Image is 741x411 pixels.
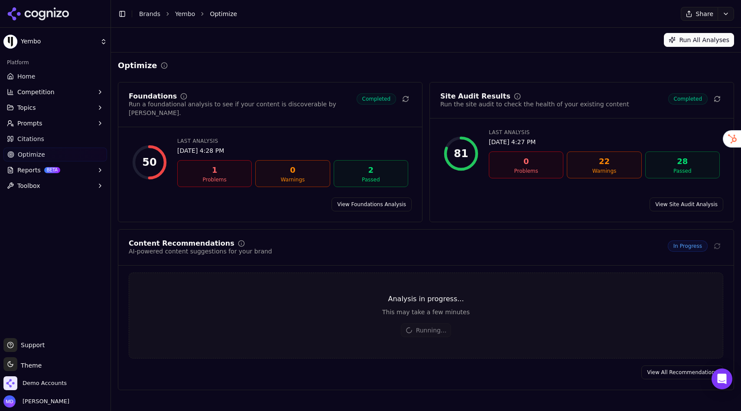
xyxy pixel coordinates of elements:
div: 28 [649,155,716,168]
span: Optimize [18,150,45,159]
button: Toolbox [3,179,107,193]
a: Citations [3,132,107,146]
div: Run the site audit to check the health of your existing content [440,100,629,109]
div: [DATE] 4:27 PM [489,138,720,146]
div: Foundations [129,93,177,100]
span: Demo Accounts [23,379,67,387]
span: Home [17,72,35,81]
a: View Foundations Analysis [331,197,412,211]
a: View All Recommendations [641,365,723,379]
img: Demo Accounts [3,376,17,390]
div: 1 [181,164,248,176]
div: AI-powered content suggestions for your brand [129,247,272,256]
div: Warnings [571,168,637,174]
div: 0 [259,164,326,176]
div: 50 [142,155,156,169]
span: Support [17,341,45,349]
div: 81 [454,147,468,161]
div: 2 [338,164,404,176]
span: BETA [44,167,60,173]
span: Prompts [17,119,42,128]
div: 0 [493,155,559,168]
button: Open organization switcher [3,376,67,390]
img: Melissa Dowd [3,395,16,408]
span: Reports [17,166,41,174]
span: Yembo [21,38,97,46]
div: Passed [649,168,716,174]
button: ReportsBETA [3,163,107,177]
span: Toolbox [17,181,40,190]
h2: Optimize [118,59,157,72]
div: Warnings [259,176,326,183]
button: Open user button [3,395,69,408]
a: Optimize [3,148,107,161]
span: Competition [17,88,55,96]
div: Platform [3,56,107,69]
span: Topics [17,103,36,112]
div: [DATE] 4:28 PM [177,146,408,155]
div: Problems [493,168,559,174]
div: Last Analysis [177,138,408,145]
button: Share [681,7,718,21]
a: Home [3,69,107,83]
span: Citations [17,135,44,143]
a: View Site Audit Analysis [650,197,723,211]
div: Last Analysis [489,129,720,136]
a: Brands [139,10,160,17]
div: Open Intercom Messenger [712,368,732,389]
span: Completed [357,93,396,105]
button: Prompts [3,116,107,130]
span: In Progress [668,240,708,252]
div: Analysis in progress... [129,294,723,304]
span: Theme [17,362,42,369]
div: Content Recommendations [129,240,234,247]
div: 22 [571,155,637,168]
span: Optimize [210,10,237,18]
button: Run All Analyses [664,33,734,47]
img: Yembo [3,35,17,49]
div: Passed [338,176,404,183]
span: Completed [668,93,708,105]
button: Topics [3,101,107,115]
button: Competition [3,85,107,99]
div: Site Audit Results [440,93,510,100]
span: [PERSON_NAME] [19,398,69,405]
div: This may take a few minutes [129,308,723,316]
div: Run a foundational analysis to see if your content is discoverable by [PERSON_NAME]. [129,100,357,117]
div: Problems [181,176,248,183]
a: Yembo [175,10,195,18]
nav: breadcrumb [139,10,663,18]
